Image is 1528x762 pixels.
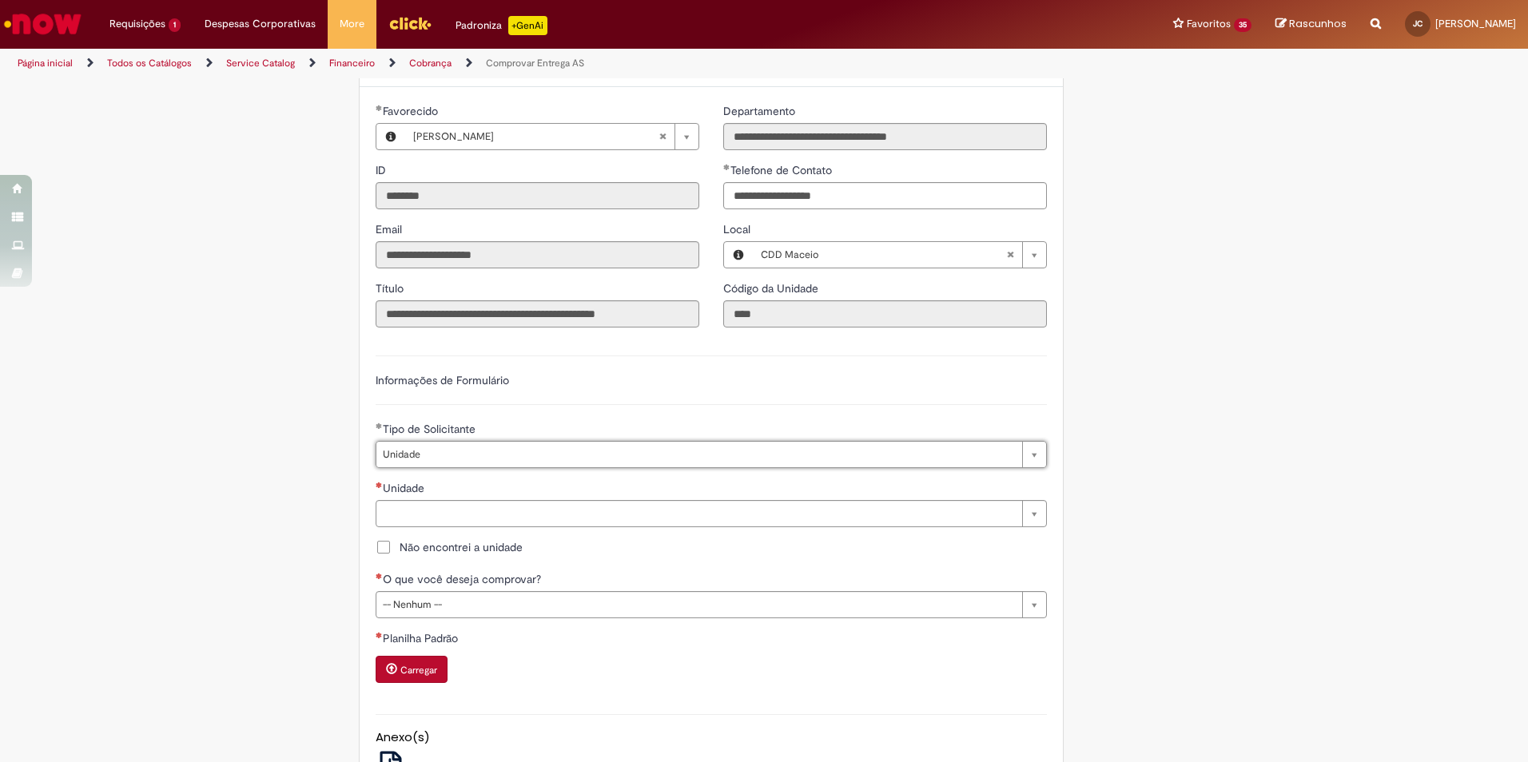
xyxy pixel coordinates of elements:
img: click_logo_yellow_360x200.png [388,11,432,35]
span: CDD Maceio [761,242,1006,268]
span: More [340,16,364,32]
label: Somente leitura - Email [376,221,405,237]
span: Somente leitura - Email [376,222,405,236]
input: Departamento [723,123,1047,150]
button: Favorecido, Visualizar este registro Juan Gabriel Franca Canon [376,124,405,149]
input: Telefone de Contato [723,182,1047,209]
span: Despesas Corporativas [205,16,316,32]
a: Financeiro [329,57,375,69]
span: Local [723,222,754,236]
button: Local, Visualizar este registro CDD Maceio [724,242,753,268]
a: Comprovar Entrega AS [486,57,584,69]
span: Necessários [376,482,383,488]
span: 1 [169,18,181,32]
label: Somente leitura - ID [376,162,389,178]
input: Título [376,300,699,327]
span: Somente leitura - Departamento [723,104,798,118]
span: Somente leitura - ID [376,163,389,177]
a: Cobrança [409,57,452,69]
span: Rascunhos [1289,16,1347,31]
a: Página inicial [18,57,73,69]
span: Obrigatório Preenchido [723,164,730,170]
img: ServiceNow [2,8,84,40]
span: 35 [1234,18,1251,32]
a: [PERSON_NAME]Limpar campo Favorecido [405,124,698,149]
a: Todos os Catálogos [107,57,192,69]
abbr: Limpar campo Favorecido [651,124,674,149]
input: ID [376,182,699,209]
input: Código da Unidade [723,300,1047,327]
abbr: Limpar campo Local [998,242,1022,268]
span: Somente leitura - Código da Unidade [723,281,822,296]
label: Somente leitura - Código da Unidade [723,280,822,296]
label: Informações de Formulário [376,373,509,387]
label: Somente leitura - Título [376,280,407,296]
span: Telefone de Contato [730,163,835,177]
span: Não encontrei a unidade [400,539,523,555]
a: Rascunhos [1275,17,1347,32]
span: Obrigatório Preenchido [376,105,383,111]
span: Tipo de Solicitante [383,422,479,436]
h5: Anexo(s) [376,731,1047,744]
p: +GenAi [508,16,547,35]
label: Somente leitura - Departamento [723,103,798,119]
span: [PERSON_NAME] [1435,17,1516,30]
span: Necessários - Favorecido [383,104,441,118]
small: Carregar [400,664,437,677]
a: Limpar campo Unidade [376,500,1047,527]
span: Planilha Padrão [383,631,461,645]
span: Unidade [383,442,1014,467]
span: Somente leitura - Título [376,281,407,296]
span: Requisições [109,16,165,32]
span: [PERSON_NAME] [413,124,659,149]
ul: Trilhas de página [12,49,1007,78]
span: -- Nenhum -- [383,592,1014,617]
span: Favoritos [1187,16,1231,32]
span: Obrigatório Preenchido [376,423,383,429]
span: Necessários [376,632,383,638]
span: O que você deseja comprovar? [383,572,544,586]
span: Unidade [383,481,428,495]
span: JC [1413,18,1423,29]
a: Service Catalog [226,57,295,69]
a: CDD MaceioLimpar campo Local [753,242,1046,268]
input: Email [376,241,699,268]
span: Necessários [376,573,383,579]
div: Padroniza [456,16,547,35]
button: Carregar anexo de Planilha Padrão Required [376,656,448,683]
